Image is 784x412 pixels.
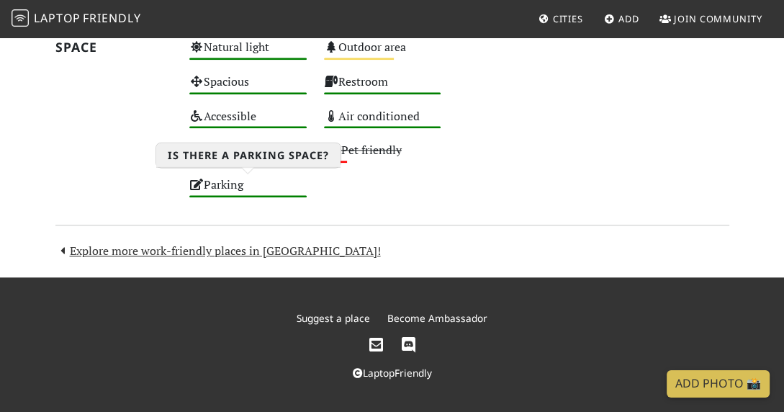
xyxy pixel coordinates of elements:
a: Explore more work-friendly places in [GEOGRAPHIC_DATA]! [55,243,381,259]
s: Pet friendly [341,142,402,158]
div: Restroom [315,71,450,106]
h2: Space [55,40,173,55]
img: LaptopFriendly [12,9,29,27]
div: Air conditioned [315,106,450,140]
a: Cities [533,6,589,32]
a: Suggest a place [297,311,370,325]
div: Smoke free [181,140,315,174]
span: Add [618,12,639,25]
div: Natural light [181,37,315,71]
a: Join Community [654,6,768,32]
span: Join Community [674,12,762,25]
div: Parking [181,174,315,209]
div: Outdoor area [315,37,450,71]
div: Spacious [181,71,315,106]
span: Friendly [83,10,140,26]
a: Become Ambassador [387,311,487,325]
a: Add [598,6,645,32]
h3: Is there a parking space? [156,143,341,167]
span: Cities [553,12,583,25]
span: Laptop [34,10,81,26]
div: Accessible [181,106,315,140]
a: LaptopFriendly [353,366,432,380]
a: LaptopFriendly LaptopFriendly [12,6,141,32]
